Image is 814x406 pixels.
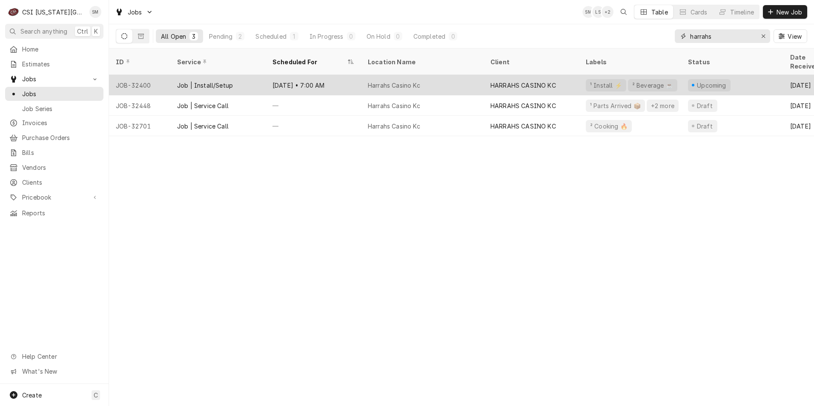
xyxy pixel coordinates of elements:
[22,60,99,69] span: Estimates
[5,190,103,204] a: Go to Pricebook
[77,27,88,36] span: Ctrl
[22,104,99,113] span: Job Series
[22,8,85,17] div: CSI [US_STATE][GEOGRAPHIC_DATA].
[89,6,101,18] div: Sean Mckelvey's Avatar
[112,5,157,19] a: Go to Jobs
[5,349,103,363] a: Go to Help Center
[589,81,623,90] div: ¹ Install ⚡️
[774,29,807,43] button: View
[5,206,103,220] a: Reports
[266,75,361,95] div: [DATE] • 7:00 AM
[209,32,232,41] div: Pending
[177,57,257,66] div: Service
[266,116,361,136] div: —
[22,74,86,83] span: Jobs
[310,32,344,41] div: In Progress
[22,45,99,54] span: Home
[22,367,98,376] span: What's New
[450,32,456,41] div: 0
[22,178,99,187] span: Clients
[786,32,803,41] span: View
[368,101,420,110] div: Harrahs Casino Kc
[94,27,98,36] span: K
[5,87,103,101] a: Jobs
[775,8,804,17] span: New Job
[22,118,99,127] span: Invoices
[128,8,142,17] span: Jobs
[631,81,674,90] div: ² Beverage ☕️
[272,57,346,66] div: Scheduled For
[266,95,361,116] div: —
[5,57,103,71] a: Estimates
[396,32,401,41] div: 0
[5,146,103,160] a: Bills
[367,32,390,41] div: On Hold
[650,101,675,110] div: +2 more
[5,24,103,39] button: Search anythingCtrlK
[582,6,594,18] div: SM
[5,160,103,174] a: Vendors
[89,6,101,18] div: SM
[368,81,420,90] div: Harrahs Casino Kc
[490,81,556,90] div: HARRAHS CASINO KC
[617,5,631,19] button: Open search
[109,75,170,95] div: JOB-32400
[763,5,807,19] button: New Job
[690,29,754,43] input: Keyword search
[368,122,420,131] div: Harrahs Casino Kc
[589,101,642,110] div: ¹ Parts Arrived 📦
[368,57,475,66] div: Location Name
[292,32,297,41] div: 1
[696,101,714,110] div: Draft
[586,57,674,66] div: Labels
[490,57,570,66] div: Client
[22,193,86,202] span: Pricebook
[116,57,162,66] div: ID
[5,364,103,378] a: Go to What's New
[349,32,354,41] div: 0
[22,89,99,98] span: Jobs
[5,116,103,130] a: Invoices
[592,6,604,18] div: Lindy Springer's Avatar
[109,116,170,136] div: JOB-32701
[22,133,99,142] span: Purchase Orders
[589,122,628,131] div: ² Cooking 🔥
[691,8,708,17] div: Cards
[22,352,98,361] span: Help Center
[94,391,98,400] span: C
[5,42,103,56] a: Home
[490,122,556,131] div: HARRAHS CASINO KC
[109,95,170,116] div: JOB-32448
[5,175,103,189] a: Clients
[22,392,42,399] span: Create
[490,101,556,110] div: HARRAHS CASINO KC
[177,81,233,90] div: Job | Install/Setup
[5,102,103,116] a: Job Series
[651,8,668,17] div: Table
[696,122,714,131] div: Draft
[22,163,99,172] span: Vendors
[20,27,67,36] span: Search anything
[696,81,728,90] div: Upcoming
[8,6,20,18] div: CSI Kansas City.'s Avatar
[8,6,20,18] div: C
[592,6,604,18] div: LS
[177,122,229,131] div: Job | Service Call
[688,57,775,66] div: Status
[22,209,99,217] span: Reports
[602,6,613,18] div: + 2
[413,32,445,41] div: Completed
[177,101,229,110] div: Job | Service Call
[22,148,99,157] span: Bills
[5,131,103,145] a: Purchase Orders
[238,32,243,41] div: 2
[730,8,754,17] div: Timeline
[5,72,103,86] a: Go to Jobs
[161,32,186,41] div: All Open
[191,32,196,41] div: 3
[582,6,594,18] div: Sean Mckelvey's Avatar
[255,32,286,41] div: Scheduled
[757,29,770,43] button: Erase input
